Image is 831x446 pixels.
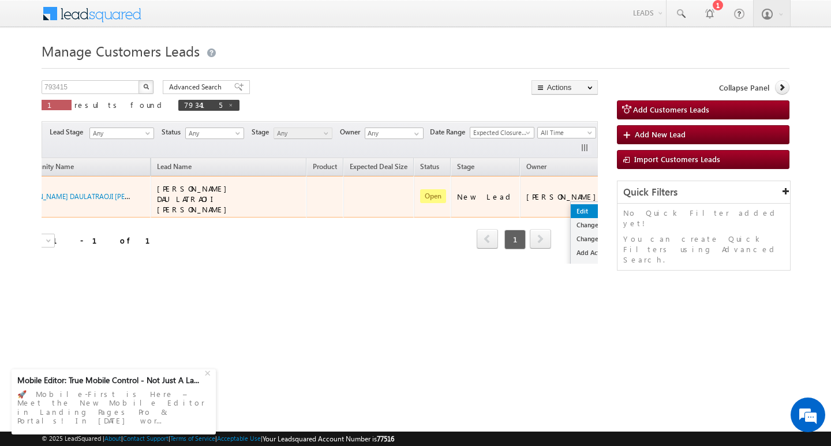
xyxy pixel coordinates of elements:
[526,192,602,202] div: [PERSON_NAME]
[263,434,394,443] span: Your Leadsquared Account Number is
[10,160,80,175] a: Opportunity Name
[252,127,274,137] span: Stage
[340,127,365,137] span: Owner
[186,128,241,138] span: Any
[60,61,194,76] div: Chat with us now
[89,128,154,139] a: Any
[143,84,149,89] img: Search
[185,128,244,139] a: Any
[420,189,446,203] span: Open
[157,183,233,214] span: [PERSON_NAME] DAULATRAOJI [PERSON_NAME]
[184,100,222,110] span: 793415
[571,246,628,260] a: Add Activity
[477,230,498,249] a: prev
[571,204,628,218] a: Edit
[162,127,185,137] span: Status
[530,229,551,249] span: next
[50,127,88,137] span: Lead Stage
[274,128,329,138] span: Any
[719,83,769,93] span: Collapse Panel
[16,191,224,201] a: [PERSON_NAME] DAULATRAOJI [PERSON_NAME] - Customers Leads
[571,232,628,246] a: Change Stage
[537,127,596,138] a: All Time
[623,234,784,265] p: You can create Quick Filters using Advanced Search.
[202,365,216,379] div: +
[42,433,394,444] span: © 2025 LeadSquared | | | | |
[633,104,709,114] span: Add Customers Leads
[635,129,686,139] span: Add New Lead
[451,160,480,175] a: Stage
[20,61,48,76] img: d_60004797649_company_0_60004797649
[457,162,474,171] span: Stage
[47,100,66,110] span: 1
[90,128,150,138] span: Any
[571,218,628,232] a: Change Owner
[16,162,74,171] span: Opportunity Name
[623,208,784,228] p: No Quick Filter added yet!
[430,127,470,137] span: Date Range
[217,434,261,442] a: Acceptable Use
[104,434,121,442] a: About
[151,160,197,175] span: Lead Name
[617,181,790,204] div: Quick Filters
[526,162,546,171] span: Owner
[15,107,211,346] textarea: Type your message and hit 'Enter'
[53,234,164,247] div: 1 - 1 of 1
[477,229,498,249] span: prev
[350,162,407,171] span: Expected Deal Size
[189,6,217,33] div: Minimize live chat window
[504,230,526,249] span: 1
[408,128,422,140] a: Show All Items
[365,128,424,139] input: Type to Search
[123,434,169,442] a: Contact Support
[377,434,394,443] span: 77516
[74,100,166,110] span: results found
[414,160,445,175] a: Status
[274,128,332,139] a: Any
[531,80,598,95] button: Actions
[170,434,215,442] a: Terms of Service
[538,128,593,138] span: All Time
[470,127,534,138] a: Expected Closure Date
[470,128,530,138] span: Expected Closure Date
[42,42,200,60] span: Manage Customers Leads
[169,82,225,92] span: Advanced Search
[157,355,209,371] em: Start Chat
[634,154,720,164] span: Import Customers Leads
[313,162,337,171] span: Product
[457,192,515,202] div: New Lead
[530,230,551,249] a: next
[344,160,413,175] a: Expected Deal Size
[17,386,210,429] div: 🚀 Mobile-First is Here – Meet the New Mobile Editor in Landing Pages Pro & Portals! In [DATE] wor...
[17,375,203,385] div: Mobile Editor: True Mobile Control - Not Just A La...
[571,260,628,273] a: Add Task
